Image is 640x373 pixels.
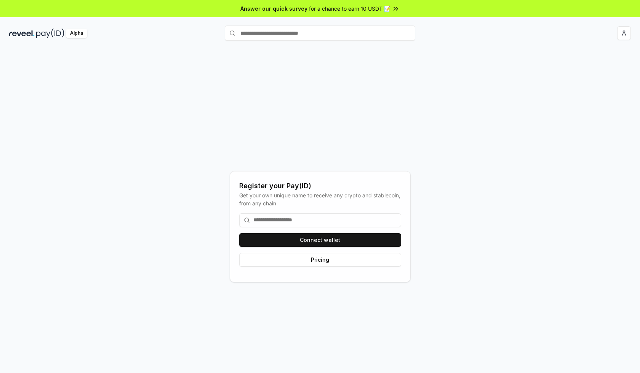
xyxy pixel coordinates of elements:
[239,253,401,267] button: Pricing
[66,29,87,38] div: Alpha
[9,29,35,38] img: reveel_dark
[239,191,401,207] div: Get your own unique name to receive any crypto and stablecoin, from any chain
[239,233,401,247] button: Connect wallet
[239,181,401,191] div: Register your Pay(ID)
[36,29,64,38] img: pay_id
[240,5,307,13] span: Answer our quick survey
[309,5,390,13] span: for a chance to earn 10 USDT 📝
